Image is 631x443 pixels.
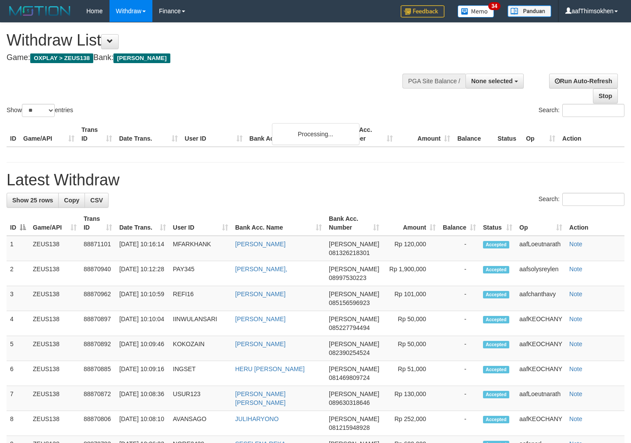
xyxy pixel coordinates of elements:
[29,311,80,336] td: ZEUS138
[116,236,169,261] td: [DATE] 10:16:14
[58,193,85,208] a: Copy
[7,386,29,411] td: 7
[169,311,232,336] td: IINWULANSARI
[7,171,624,189] h1: Latest Withdraw
[80,261,116,286] td: 88870940
[329,340,379,347] span: [PERSON_NAME]
[559,122,624,147] th: Action
[516,286,566,311] td: aafchanthavy
[116,122,181,147] th: Date Trans.
[235,291,286,298] a: [PERSON_NAME]
[516,361,566,386] td: aafKEOCHANY
[7,361,29,386] td: 6
[272,123,360,145] div: Processing...
[29,211,80,236] th: Game/API: activate to sort column ascending
[7,122,20,147] th: ID
[169,286,232,311] td: REFI16
[516,411,566,436] td: aafKEOCHANY
[516,386,566,411] td: aafLoeutnarath
[116,386,169,411] td: [DATE] 10:08:36
[454,122,494,147] th: Balance
[483,291,509,298] span: Accepted
[235,266,287,273] a: [PERSON_NAME],
[80,311,116,336] td: 88870897
[7,411,29,436] td: 8
[329,424,370,431] span: Copy 081215948928 to clipboard
[483,391,509,398] span: Accepted
[522,122,559,147] th: Op
[22,104,55,117] select: Showentries
[569,315,582,323] a: Note
[169,386,232,411] td: USUR123
[7,261,29,286] td: 2
[80,211,116,236] th: Trans ID: activate to sort column ascending
[383,386,439,411] td: Rp 130,000
[116,361,169,386] td: [DATE] 10:09:16
[329,399,370,406] span: Copy 089630318646 to clipboard
[465,74,524,89] button: None selected
[339,122,396,147] th: Bank Acc. Number
[329,315,379,323] span: [PERSON_NAME]
[29,236,80,261] td: ZEUS138
[80,411,116,436] td: 88870806
[516,311,566,336] td: aafKEOCHANY
[169,211,232,236] th: User ID: activate to sort column ascending
[483,316,509,323] span: Accepted
[235,241,286,248] a: [PERSON_NAME]
[90,197,103,204] span: CSV
[329,390,379,397] span: [PERSON_NAME]
[116,336,169,361] td: [DATE] 10:09:46
[439,311,479,336] td: -
[181,122,246,147] th: User ID
[169,336,232,361] td: KOKOZAIN
[516,336,566,361] td: aafKEOCHANY
[329,241,379,248] span: [PERSON_NAME]
[29,361,80,386] td: ZEUS138
[539,104,624,117] label: Search:
[329,266,379,273] span: [PERSON_NAME]
[29,286,80,311] td: ZEUS138
[569,415,582,422] a: Note
[116,211,169,236] th: Date Trans.: activate to sort column ascending
[116,261,169,286] td: [DATE] 10:12:28
[169,361,232,386] td: INGSET
[116,311,169,336] td: [DATE] 10:10:04
[246,122,339,147] th: Bank Acc. Name
[329,415,379,422] span: [PERSON_NAME]
[483,366,509,373] span: Accepted
[383,261,439,286] td: Rp 1,900,000
[494,122,522,147] th: Status
[169,411,232,436] td: AVANSAGO
[30,53,93,63] span: OXPLAY > ZEUS138
[329,374,370,381] span: Copy 081469809724 to clipboard
[329,349,370,356] span: Copy 082390254524 to clipboard
[7,53,412,62] h4: Game: Bank:
[458,5,494,18] img: Button%20Memo.svg
[80,386,116,411] td: 88870872
[483,241,509,248] span: Accepted
[569,365,582,372] a: Note
[549,74,618,89] a: Run Auto-Refresh
[7,236,29,261] td: 1
[439,286,479,311] td: -
[169,261,232,286] td: PAY345
[329,291,379,298] span: [PERSON_NAME]
[29,261,80,286] td: ZEUS138
[569,241,582,248] a: Note
[439,336,479,361] td: -
[329,365,379,372] span: [PERSON_NAME]
[7,32,412,49] h1: Withdraw List
[329,324,370,331] span: Copy 085227794494 to clipboard
[7,311,29,336] td: 4
[488,2,500,10] span: 34
[383,336,439,361] td: Rp 50,000
[383,311,439,336] td: Rp 50,000
[80,286,116,311] td: 88870962
[401,5,444,18] img: Feedback.jpg
[593,89,618,103] a: Stop
[78,122,116,147] th: Trans ID
[7,211,29,236] th: ID: activate to sort column descending
[116,286,169,311] td: [DATE] 10:10:59
[329,299,370,306] span: Copy 085156596923 to clipboard
[439,236,479,261] td: -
